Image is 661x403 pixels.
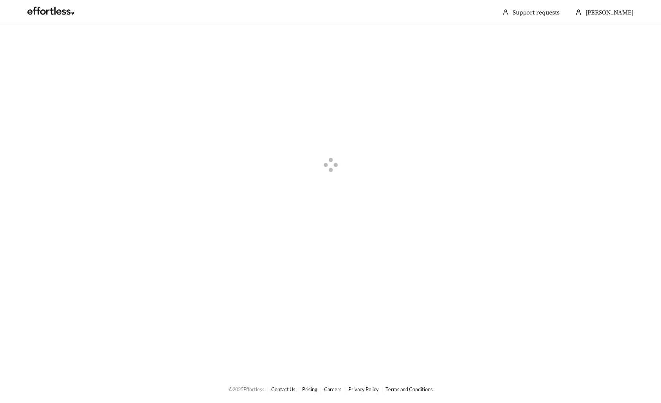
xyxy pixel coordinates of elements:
[302,386,317,392] a: Pricing
[385,386,433,392] a: Terms and Conditions
[585,9,634,16] span: [PERSON_NAME]
[271,386,295,392] a: Contact Us
[513,9,560,16] a: Support requests
[229,386,265,392] span: © 2025 Effortless
[348,386,379,392] a: Privacy Policy
[324,386,342,392] a: Careers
